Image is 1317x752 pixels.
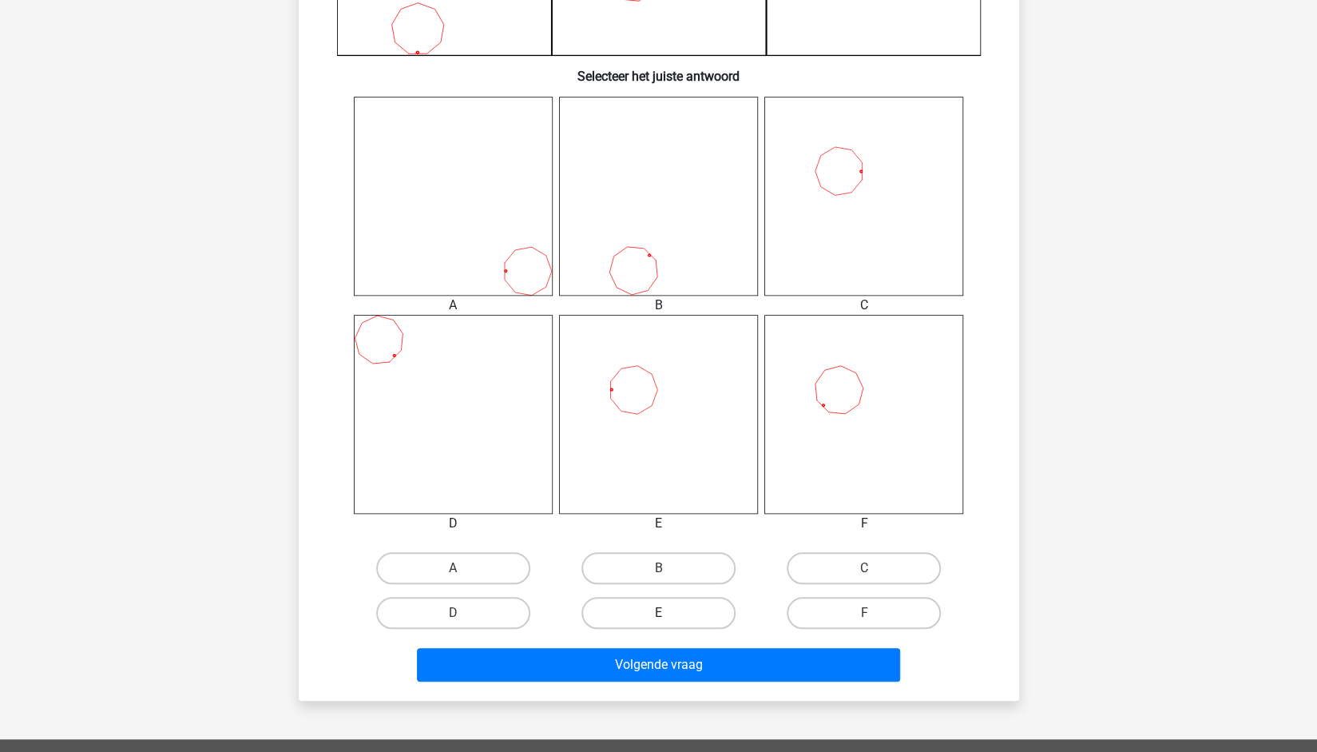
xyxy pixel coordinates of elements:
[342,296,565,315] div: A
[376,597,530,629] label: D
[581,597,736,629] label: E
[752,514,975,533] div: F
[752,296,975,315] div: C
[324,56,994,84] h6: Selecteer het juiste antwoord
[787,597,941,629] label: F
[376,552,530,584] label: A
[417,648,900,682] button: Volgende vraag
[581,552,736,584] label: B
[547,296,770,315] div: B
[342,514,565,533] div: D
[787,552,941,584] label: C
[547,514,770,533] div: E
